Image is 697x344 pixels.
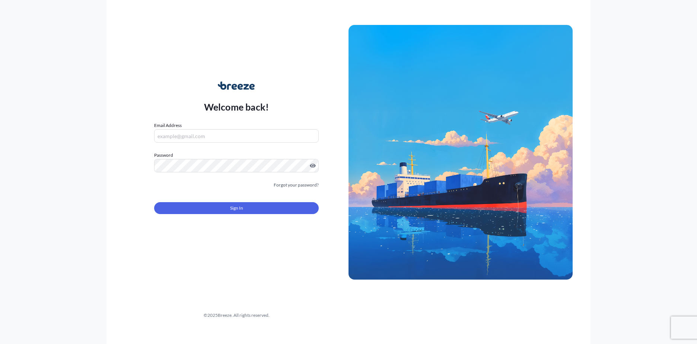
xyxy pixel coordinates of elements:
[154,202,319,214] button: Sign In
[204,101,269,113] p: Welcome back!
[348,25,573,280] img: Ship illustration
[154,129,319,143] input: example@gmail.com
[274,181,319,189] a: Forgot your password?
[124,312,348,319] div: © 2025 Breeze. All rights reserved.
[310,163,316,169] button: Show password
[230,204,243,212] span: Sign In
[154,122,182,129] label: Email Address
[154,152,319,159] label: Password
